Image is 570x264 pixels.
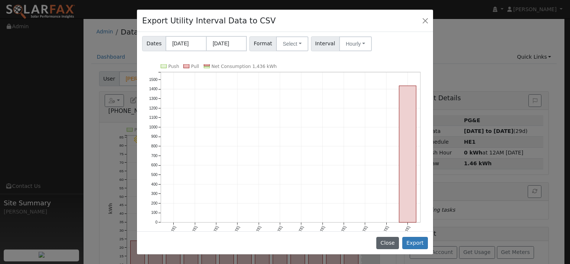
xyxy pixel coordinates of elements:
h4: Export Utility Interval Data to CSV [142,15,276,27]
button: Hourly [339,36,372,51]
text: 1200 [149,106,158,110]
rect: onclick="" [399,86,416,222]
span: Dates [142,36,166,51]
text: Pull [191,64,199,69]
span: Format [249,36,276,51]
text: Net Consumption 1,436 kWh [212,64,277,69]
text: Push [168,64,179,69]
text: 600 [151,163,158,167]
span: Interval [311,36,340,51]
button: Select [276,36,308,51]
text: 300 [151,192,158,196]
text: 1000 [149,125,158,129]
text: 100 [151,211,158,215]
button: Close [376,237,399,250]
button: Close [420,15,430,26]
text: 1400 [149,87,158,91]
text: 400 [151,182,158,186]
text: 1500 [149,78,158,82]
text: 200 [151,201,158,205]
text: 0 [155,220,158,224]
text: 1100 [149,115,158,120]
text: 700 [151,154,158,158]
text: 800 [151,144,158,148]
text: 500 [151,173,158,177]
text: 1300 [149,97,158,101]
text: 900 [151,135,158,139]
button: Export [402,237,428,250]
